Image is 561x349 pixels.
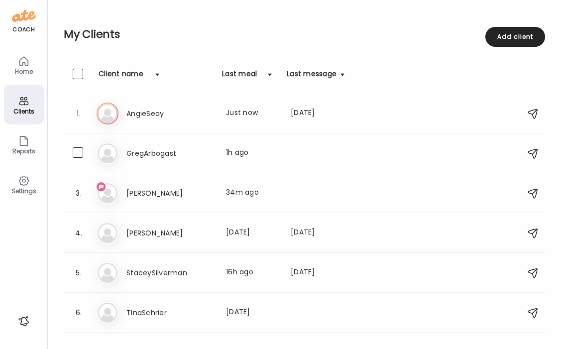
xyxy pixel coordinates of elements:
div: Client name [99,69,143,85]
div: coach [12,25,35,34]
div: Just now [226,108,279,119]
h3: [PERSON_NAME] [126,227,214,239]
div: 6. [73,307,85,319]
h3: AngieSeay [126,108,214,119]
div: [DATE] [226,307,279,319]
div: [DATE] [291,267,344,279]
div: Reports [6,148,42,154]
div: [DATE] [226,227,279,239]
div: [DATE] [291,227,344,239]
h2: My Clients [64,27,545,42]
h3: TinaSchrier [126,307,214,319]
div: Last message [287,69,337,85]
div: 4. [73,227,85,239]
h3: [PERSON_NAME] [126,187,214,199]
div: [DATE] [291,108,344,119]
div: Settings [6,188,42,194]
h3: StaceySilverman [126,267,214,279]
div: 16h ago [226,267,279,279]
div: 1. [73,108,85,119]
div: Home [6,68,42,75]
div: 5. [73,267,85,279]
div: 34m ago [226,187,279,199]
h3: GregArbogast [126,147,214,159]
div: Last meal [222,69,257,85]
div: 3. [73,187,85,199]
div: Add client [485,27,545,47]
img: ate [12,8,36,24]
div: Clients [6,108,42,115]
div: 1h ago [226,147,279,159]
